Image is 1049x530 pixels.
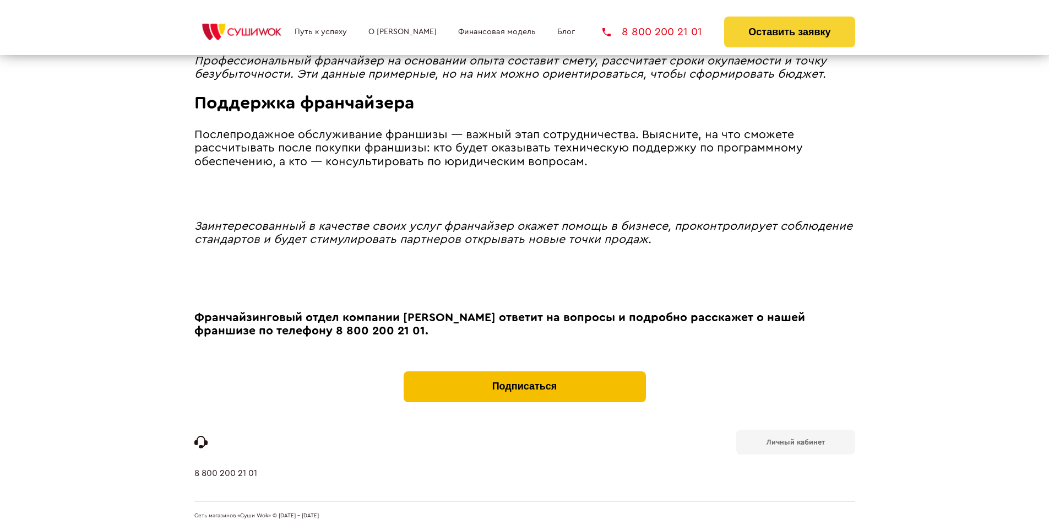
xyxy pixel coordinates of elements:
a: Путь к успеху [295,28,347,36]
button: Оставить заявку [724,17,855,47]
a: Блог [557,28,575,36]
b: Личный кабинет [767,439,825,446]
strong: Франчайзинговый отдел компании [PERSON_NAME] ответит на вопросы и подробно расскажет о нашей фран... [194,312,805,337]
i: Заинтересованный в качестве своих услуг франчайзер окажет помощь в бизнесе, проконтролирует соблю... [194,220,852,246]
a: 8 800 200 21 01 [194,468,257,501]
span: Сеть магазинов «Суши Wok» © [DATE] - [DATE] [194,513,319,520]
span: 8 800 200 21 01 [622,26,702,37]
a: Финансовая модель [458,28,536,36]
span: Послепродажное обслуживание франшизы ― важный этап сотрудничества. Выясните, на что сможете рассч... [194,129,803,167]
span: Поддержка франчайзера [194,94,414,112]
a: О [PERSON_NAME] [368,28,437,36]
button: Подписаться [404,371,646,402]
a: 8 800 200 21 01 [602,26,702,37]
a: Личный кабинет [736,430,855,455]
